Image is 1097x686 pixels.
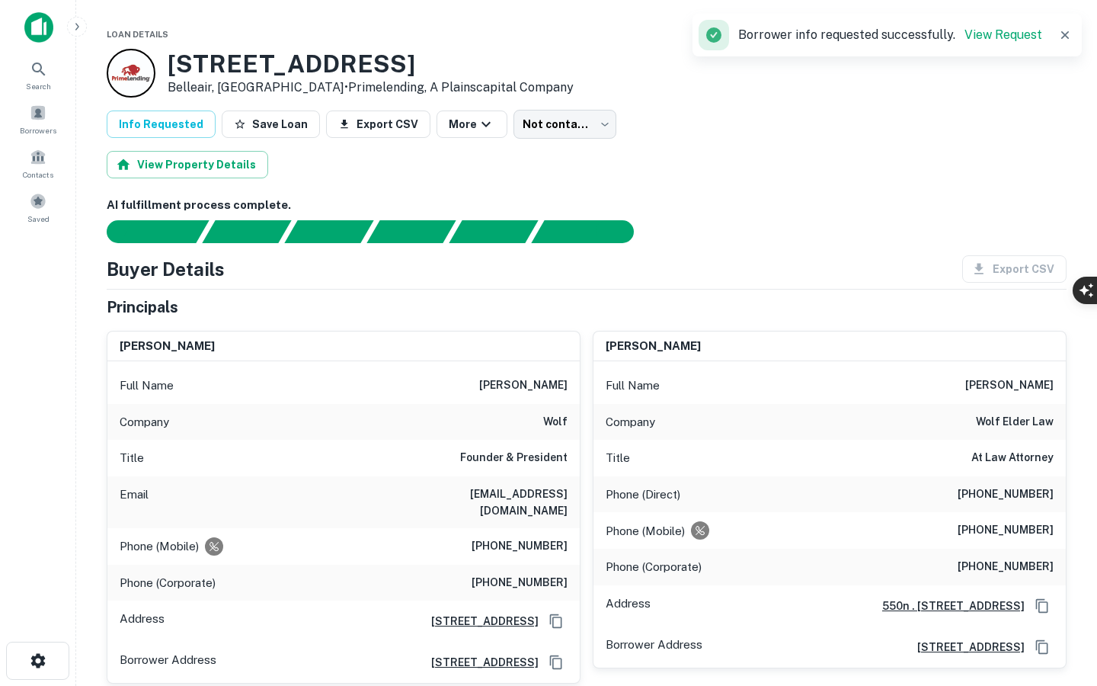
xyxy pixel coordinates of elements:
a: Search [5,54,72,95]
p: Phone (Mobile) [606,522,685,540]
p: Borrower Address [120,651,216,674]
a: [STREET_ADDRESS] [419,654,539,671]
h6: [PHONE_NUMBER] [472,537,568,556]
h3: [STREET_ADDRESS] [168,50,574,79]
div: Requests to not be contacted at this number [205,537,223,556]
h6: [PERSON_NAME] [965,377,1054,395]
h6: At Law Attorney [971,449,1054,467]
h6: [PERSON_NAME] [606,338,701,355]
h6: [PHONE_NUMBER] [472,574,568,592]
p: Title [606,449,630,467]
span: Saved [27,213,50,225]
h6: wolf [543,413,568,431]
p: Full Name [120,377,174,395]
span: Contacts [23,168,53,181]
a: Saved [5,187,72,228]
p: Borrower Address [606,636,702,659]
div: Requests to not be contacted at this number [691,521,709,540]
a: [STREET_ADDRESS] [419,613,539,630]
p: Company [606,413,655,431]
p: Phone (Direct) [606,486,680,504]
h6: [PHONE_NUMBER] [958,521,1054,540]
p: Belleair, [GEOGRAPHIC_DATA] • [168,79,574,97]
p: Phone (Corporate) [120,574,216,592]
p: Title [120,449,144,467]
button: Save Loan [222,111,320,138]
h5: Principals [107,296,178,319]
span: Search [26,80,51,92]
p: Address [606,595,651,617]
h6: [PERSON_NAME] [120,338,215,355]
button: Copy Address [545,610,568,633]
h6: [EMAIL_ADDRESS][DOMAIN_NAME] [385,486,568,519]
button: Copy Address [1031,636,1054,659]
h6: [PHONE_NUMBER] [958,558,1054,576]
a: Primelending, A Plainscapital Company [348,80,574,95]
p: Email [120,486,149,519]
p: Phone (Corporate) [606,558,702,576]
span: Borrowers [20,124,56,136]
a: Borrowers [5,98,72,139]
iframe: Chat Widget [1021,564,1097,637]
div: Documents found, AI parsing details... [284,220,373,243]
button: View Property Details [107,151,268,178]
button: Copy Address [545,651,568,674]
h4: Buyer Details [107,255,225,283]
p: Full Name [606,377,660,395]
a: [STREET_ADDRESS] [905,639,1025,656]
button: Info Requested [107,111,216,138]
p: Borrower info requested successfully. [738,26,1042,44]
h6: [PHONE_NUMBER] [958,486,1054,504]
a: 550n . [STREET_ADDRESS] [870,598,1025,614]
h6: wolf elder law [976,413,1054,431]
h6: Founder & President [460,449,568,467]
div: AI fulfillment process complete. [532,220,652,243]
a: View Request [964,27,1042,42]
div: Principals found, still searching for contact information. This may take time... [449,220,538,243]
a: Contacts [5,143,72,184]
button: Export CSV [326,111,430,138]
p: Address [120,610,165,633]
div: Sending borrower request to AI... [88,220,203,243]
div: Not contacted [513,110,616,139]
span: Loan Details [107,30,168,39]
h6: [PERSON_NAME] [479,377,568,395]
h6: AI fulfillment process complete. [107,197,1067,214]
div: Your request is received and processing... [202,220,291,243]
img: capitalize-icon.png [24,12,53,43]
div: Principals found, AI now looking for contact information... [366,220,456,243]
p: Company [120,413,169,431]
p: Phone (Mobile) [120,537,199,556]
button: More [437,111,507,138]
